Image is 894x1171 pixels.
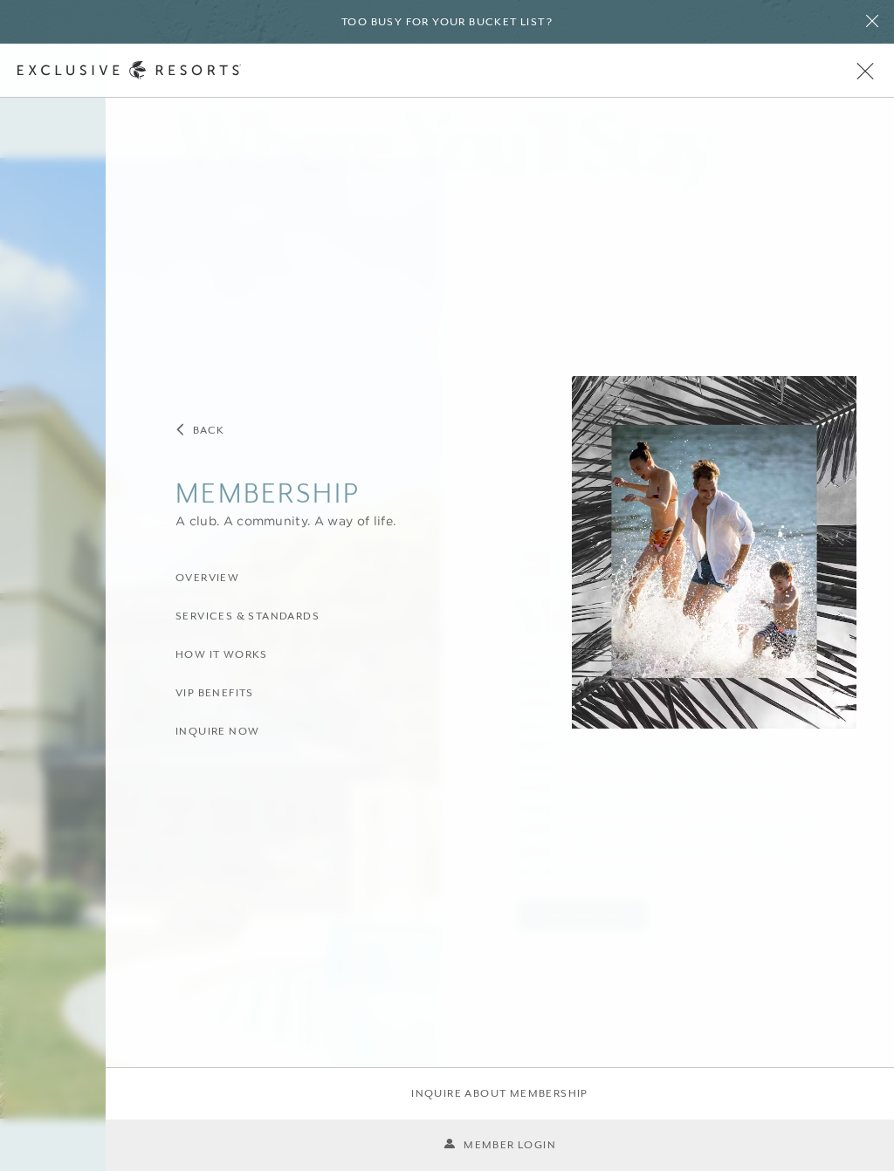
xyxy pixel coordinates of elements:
[175,723,259,740] a: Inquire now
[814,1091,894,1171] iframe: Qualified Messenger
[175,512,395,531] div: A club. A community. A way of life.
[175,421,225,439] button: Back
[193,422,225,439] h3: Back
[341,14,553,31] h6: Too busy for your bucket list?
[175,608,320,625] a: Services & Standards
[175,474,395,512] h2: Membership
[854,65,877,77] button: Open navigation
[175,647,268,663] a: How it Works
[175,685,254,702] a: VIP Benefits
[175,570,239,586] a: Overview
[175,474,395,531] button: Show Membership sub-navigation
[411,1085,588,1102] a: Inquire about membership
[444,1137,556,1154] a: Member Login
